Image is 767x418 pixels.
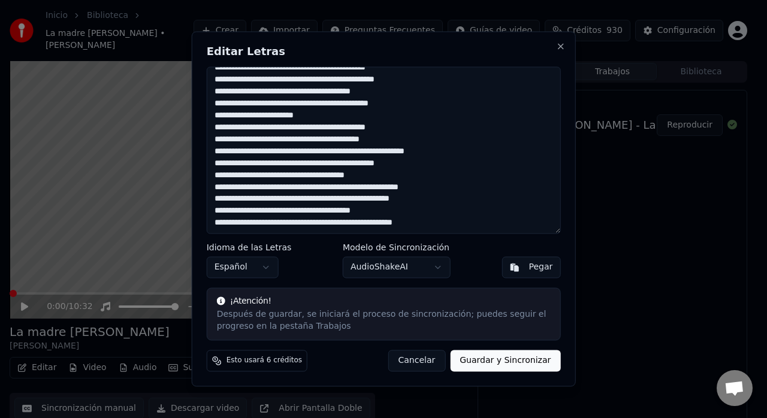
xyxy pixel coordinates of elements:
label: Modelo de Sincronización [343,244,451,252]
div: ¡Atención! [217,296,551,308]
button: Guardar y Sincronizar [450,350,560,372]
span: Esto usará 6 créditos [227,356,302,366]
h2: Editar Letras [207,46,561,57]
div: Pegar [529,262,553,274]
div: Después de guardar, se iniciará el proceso de sincronización; puedes seguir el progreso en la pes... [217,309,551,333]
button: Cancelar [388,350,446,372]
button: Pegar [502,257,561,278]
label: Idioma de las Letras [207,244,292,252]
